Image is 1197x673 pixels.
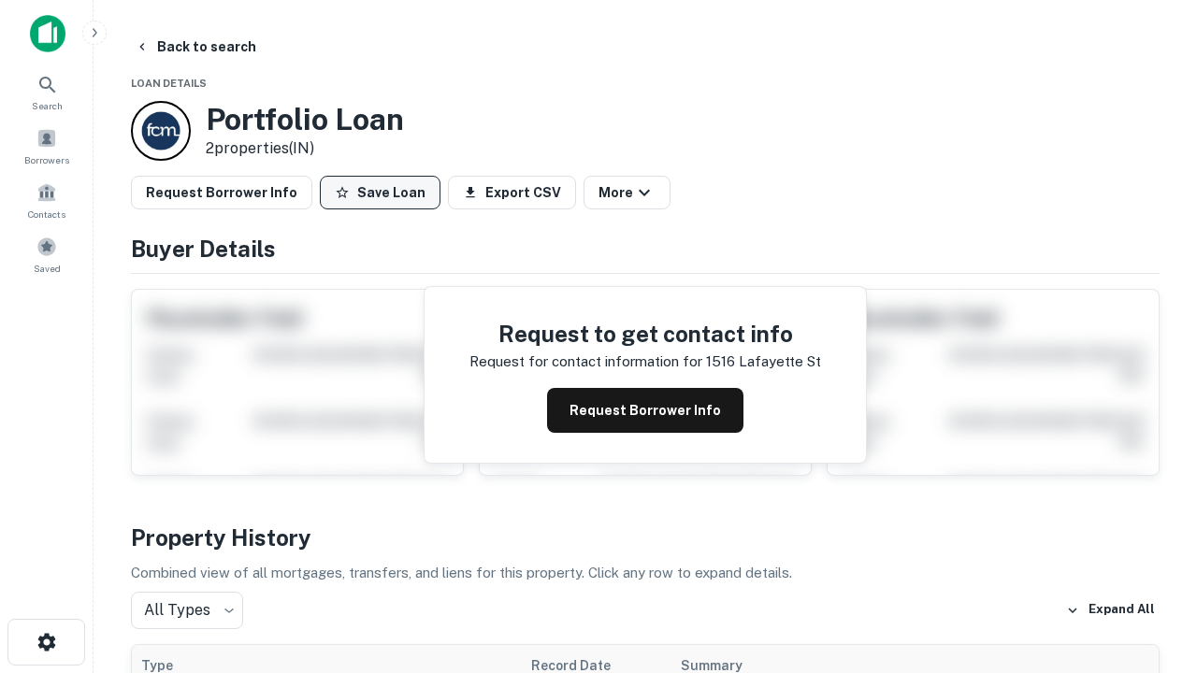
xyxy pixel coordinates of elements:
button: Request Borrower Info [131,176,312,209]
p: 2 properties (IN) [206,137,404,160]
span: Loan Details [131,78,207,89]
a: Saved [6,229,88,279]
h4: Request to get contact info [469,317,821,351]
h3: Portfolio Loan [206,102,404,137]
h4: Property History [131,521,1160,554]
button: More [584,176,671,209]
p: Request for contact information for [469,351,702,373]
button: Save Loan [320,176,440,209]
img: capitalize-icon.png [30,15,65,52]
a: Search [6,66,88,117]
div: All Types [131,592,243,629]
button: Back to search [127,30,264,64]
p: 1516 lafayette st [706,351,821,373]
button: Export CSV [448,176,576,209]
a: Contacts [6,175,88,225]
span: Borrowers [24,152,69,167]
a: Borrowers [6,121,88,171]
h4: Buyer Details [131,232,1160,265]
p: Combined view of all mortgages, transfers, and liens for this property. Click any row to expand d... [131,562,1160,584]
span: Saved [34,261,61,276]
iframe: Chat Widget [1103,464,1197,553]
span: Search [32,98,63,113]
button: Request Borrower Info [547,388,743,433]
button: Expand All [1061,596,1160,624]
span: Contacts [28,207,65,222]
